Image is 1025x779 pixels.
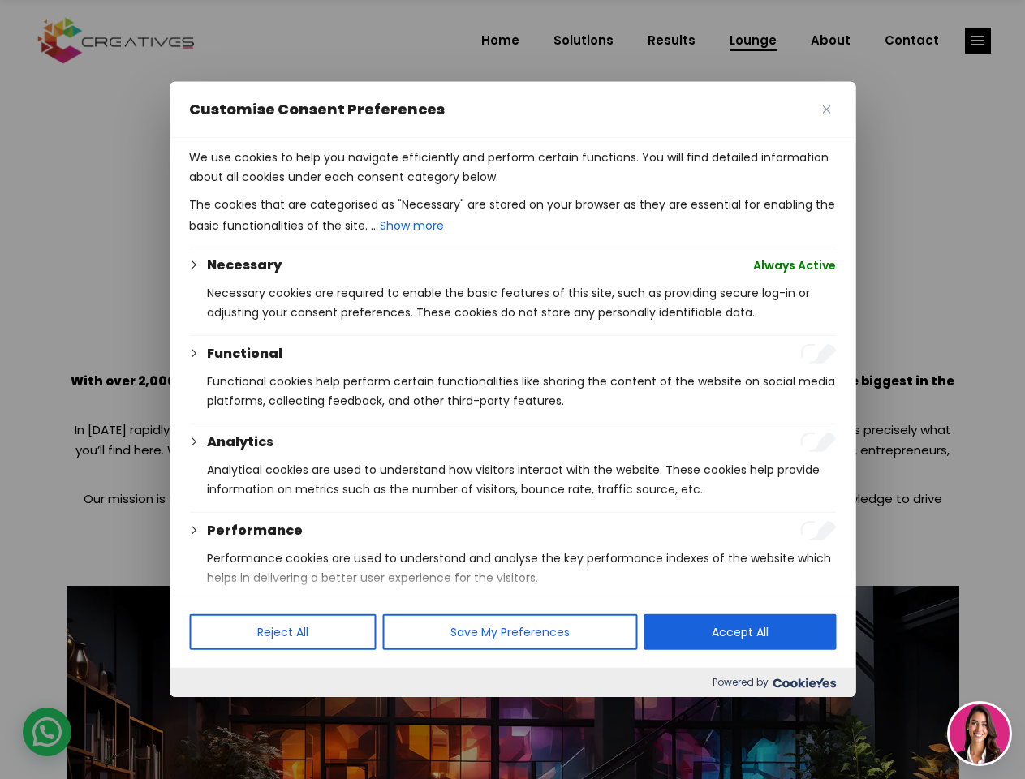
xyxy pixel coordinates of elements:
button: Close [816,100,836,119]
p: The cookies that are categorised as "Necessary" are stored on your browser as they are essential ... [189,195,836,237]
button: Necessary [207,256,282,275]
button: Reject All [189,614,376,650]
div: Powered by [170,668,855,697]
input: Enable Performance [800,521,836,540]
span: Always Active [753,256,836,275]
button: Save My Preferences [382,614,637,650]
input: Enable Functional [800,344,836,364]
button: Show more [378,214,446,237]
button: Analytics [207,433,273,452]
span: Customise Consent Preferences [189,100,445,119]
p: We use cookies to help you navigate efficiently and perform certain functions. You will find deta... [189,148,836,187]
p: Necessary cookies are required to enable the basic features of this site, such as providing secur... [207,283,836,322]
img: Cookieyes logo [773,678,836,688]
img: Close [822,105,830,114]
input: Enable Analytics [800,433,836,452]
button: Performance [207,521,303,540]
p: Functional cookies help perform certain functionalities like sharing the content of the website o... [207,372,836,411]
button: Functional [207,344,282,364]
img: agent [950,704,1010,764]
p: Performance cookies are used to understand and analyse the key performance indexes of the website... [207,549,836,587]
p: Analytical cookies are used to understand how visitors interact with the website. These cookies h... [207,460,836,499]
button: Accept All [644,614,836,650]
div: Customise Consent Preferences [170,82,855,697]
